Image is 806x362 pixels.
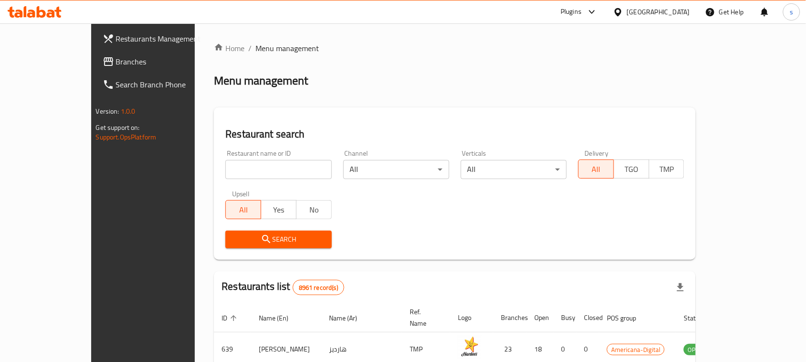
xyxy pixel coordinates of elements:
[214,43,696,54] nav: breadcrumb
[684,312,715,324] span: Status
[607,344,664,355] span: Americana-Digital
[95,27,226,50] a: Restaurants Management
[669,276,692,299] div: Export file
[585,150,609,157] label: Delivery
[553,303,576,332] th: Busy
[225,200,261,219] button: All
[576,303,599,332] th: Closed
[222,312,240,324] span: ID
[618,162,646,176] span: TGO
[458,335,482,359] img: Hardee's
[225,231,331,248] button: Search
[293,280,344,295] div: Total records count
[653,162,681,176] span: TMP
[96,105,119,117] span: Version:
[116,56,218,67] span: Branches
[684,344,707,355] span: OPEN
[255,43,319,54] span: Menu management
[259,312,301,324] span: Name (En)
[248,43,252,54] li: /
[225,160,331,179] input: Search for restaurant name or ID..
[300,203,328,217] span: No
[232,191,250,197] label: Upsell
[450,303,493,332] th: Logo
[261,200,297,219] button: Yes
[296,200,332,219] button: No
[627,7,690,17] div: [GEOGRAPHIC_DATA]
[293,283,344,292] span: 8961 record(s)
[214,43,244,54] a: Home
[233,234,324,245] span: Search
[222,279,344,295] h2: Restaurants list
[607,312,648,324] span: POS group
[96,131,157,143] a: Support.OpsPlatform
[343,160,449,179] div: All
[230,203,257,217] span: All
[95,50,226,73] a: Branches
[116,33,218,44] span: Restaurants Management
[214,73,308,88] h2: Menu management
[121,105,136,117] span: 1.0.0
[96,121,140,134] span: Get support on:
[614,160,649,179] button: TGO
[583,162,610,176] span: All
[493,303,527,332] th: Branches
[527,303,553,332] th: Open
[329,312,370,324] span: Name (Ar)
[410,306,439,329] span: Ref. Name
[225,127,684,141] h2: Restaurant search
[561,6,582,18] div: Plugins
[265,203,293,217] span: Yes
[790,7,793,17] span: s
[116,79,218,90] span: Search Branch Phone
[461,160,567,179] div: All
[578,160,614,179] button: All
[95,73,226,96] a: Search Branch Phone
[649,160,685,179] button: TMP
